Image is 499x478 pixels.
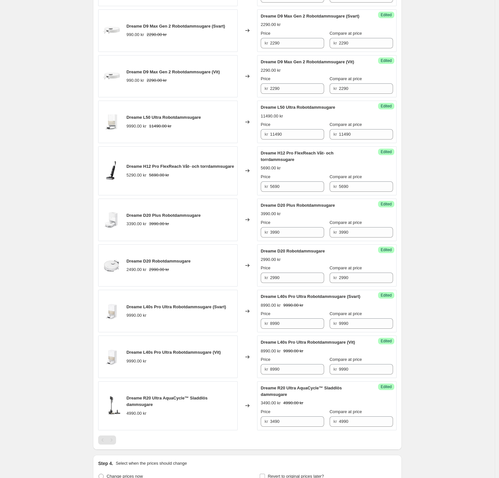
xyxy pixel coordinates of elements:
img: D20__-_-_-BaseStation-Left_80x.jpg [102,256,121,275]
img: Robot-Left_3c6700c9-6844-4a6a-be1b-b9483d837baa_80x.jpg [102,21,121,40]
span: Price [261,265,270,270]
span: Edited [381,58,392,63]
img: L40S_Pro_Ultra--total-top_80x.jpg [102,301,121,321]
strike: 3990.00 kr [149,221,169,227]
nav: Pagination [98,435,116,445]
span: Edited [381,202,392,207]
span: Compare at price [330,174,362,179]
span: kr [265,367,268,372]
span: Dreame D9 Max Gen 2 Robotdammsugare (Svart) [126,24,225,29]
div: 8990.00 kr [261,302,281,309]
span: Edited [381,384,392,389]
span: kr [334,230,337,235]
span: kr [265,86,268,91]
span: Edited [381,149,392,154]
span: Compare at price [330,265,362,270]
span: Price [261,357,270,362]
span: Dreame L50 Ultra Robotdammsugare [261,105,335,110]
div: 9990.00 kr [126,358,146,364]
div: 3490.00 kr [261,400,281,406]
span: Price [261,311,270,316]
h2: Step 4. [98,460,113,467]
div: 9990.00 kr [126,123,146,129]
img: h12p_fxr_wide_angle_80x.jpg [102,161,121,180]
span: Edited [381,247,392,252]
span: kr [334,41,337,45]
span: Edited [381,104,392,109]
span: Dreame H12 Pro FlexReach Våt- och torrdammsugare [261,151,334,162]
span: kr [334,419,337,424]
strike: 9990.00 kr [283,348,303,354]
div: 8990.00 kr [261,348,281,354]
span: Dreame D20 Robotdammsugare [261,249,325,253]
div: 2490.00 kr [126,266,146,273]
img: L50_Ultra_Total-Right-_-_01_80x.jpg [102,112,121,132]
div: 990.00 kr [126,77,144,84]
span: kr [265,321,268,326]
span: Dreame D20 Robotdammsugare [126,259,190,264]
span: kr [334,132,337,137]
span: kr [265,132,268,137]
div: 990.00 kr [126,31,144,38]
span: Edited [381,12,392,18]
div: 3390.00 kr [126,221,146,227]
img: L40S_Pro_Ultra--total-top_80x.jpg [102,347,121,367]
div: 4990.00 kr [126,410,146,417]
span: Dreame L40s Pro Ultra Robotdammsugare (Vit) [261,340,355,345]
span: Compare at price [330,122,362,127]
span: Price [261,220,270,225]
span: kr [265,419,268,424]
strike: 5690.00 kr [149,172,169,178]
span: kr [265,230,268,235]
span: Dreame L40s Pro Ultra Robotdammsugare (Vit) [126,350,221,355]
strike: 2990.00 kr [149,266,169,273]
span: Edited [381,338,392,344]
span: Compare at price [330,220,362,225]
span: kr [334,86,337,91]
img: R20Ultra_Right-Upright-AccessoryMount-Omni-Brush_651ef9bb-4595-41fc-9659-28fcd2ec1c39_80x.jpg [102,396,121,415]
span: Dreame D20 Plus Robotdammsugare [261,203,335,208]
span: kr [334,275,337,280]
span: Dreame D9 Max Gen 2 Robotdammsugare (Vit) [261,59,354,64]
strike: 4990.00 kr [283,400,303,406]
span: kr [334,184,337,189]
strike: 2290.00 kr [147,77,166,84]
span: Price [261,409,270,414]
img: D20Plus__-_-_-Total-Leftsideview_80x.jpg [102,210,121,229]
span: Compare at price [330,357,362,362]
span: Dreame R20 Ultra AquaCycle™ Sladdlös dammsugare [126,396,208,407]
span: Compare at price [330,76,362,81]
span: Price [261,174,270,179]
span: Dreame D20 Plus Robotdammsugare [126,213,201,218]
strike: 9990.00 kr [283,302,303,309]
div: 3990.00 kr [261,211,281,217]
strike: 2290.00 kr [147,31,166,38]
span: kr [334,367,337,372]
div: 2290.00 kr [261,21,281,28]
div: 2290.00 kr [261,67,281,74]
span: Dreame D9 Max Gen 2 Robotdammsugare (Vit) [126,69,220,74]
span: Dreame L40s Pro Ultra Robotdammsugare (Svart) [126,304,226,309]
span: Price [261,122,270,127]
span: kr [265,184,268,189]
span: Dreame D9 Max Gen 2 Robotdammsugare (Svart) [261,14,359,18]
span: kr [334,321,337,326]
img: Robot-Left_3c6700c9-6844-4a6a-be1b-b9483d837baa_80x.jpg [102,67,121,86]
span: Dreame R20 Ultra AquaCycle™ Sladdlös dammsugare [261,386,342,397]
span: Compare at price [330,409,362,414]
p: Select when the prices should change [116,460,187,467]
span: Edited [381,293,392,298]
span: Price [261,76,270,81]
span: Dreame L40s Pro Ultra Robotdammsugare (Svart) [261,294,360,299]
div: 2990.00 kr [261,256,281,263]
div: 5690.00 kr [261,165,281,171]
span: kr [265,275,268,280]
div: 9990.00 kr [126,312,146,319]
span: Price [261,31,270,36]
span: kr [265,41,268,45]
div: 5290.00 kr [126,172,146,178]
span: Compare at price [330,31,362,36]
span: Compare at price [330,311,362,316]
div: 11490.00 kr [261,113,283,119]
span: Dreame H12 Pro FlexReach Våt- och torrdammsugare [126,164,234,169]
